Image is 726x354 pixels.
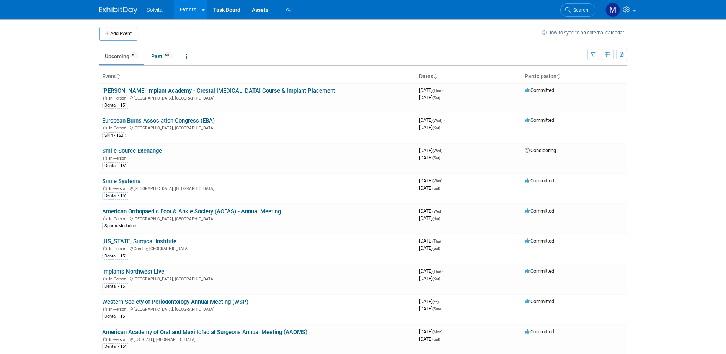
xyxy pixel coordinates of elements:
span: (Sat) [432,156,440,160]
span: Committed [525,238,554,244]
a: Sort by Participation Type [556,73,560,79]
span: In-Person [109,186,129,191]
div: Greeley, [GEOGRAPHIC_DATA] [102,245,413,251]
span: - [444,147,445,153]
span: Committed [525,298,554,304]
span: In-Person [109,277,129,282]
div: Dental - 151 [102,343,129,350]
div: [GEOGRAPHIC_DATA], [GEOGRAPHIC_DATA] [102,215,413,221]
span: [DATE] [419,275,440,281]
span: [DATE] [419,125,440,130]
span: [DATE] [419,306,441,311]
img: In-Person Event [103,126,107,129]
span: (Sat) [432,186,440,190]
span: [DATE] [419,155,440,161]
span: [DATE] [419,245,440,251]
span: (Sat) [432,216,440,221]
div: [GEOGRAPHIC_DATA], [GEOGRAPHIC_DATA] [102,275,413,282]
a: Upcoming61 [99,49,144,64]
span: Committed [525,268,554,274]
div: Dental - 151 [102,162,129,169]
span: (Sat) [432,277,440,281]
span: (Thu) [432,88,441,93]
span: [DATE] [419,215,440,221]
span: Committed [525,117,554,123]
span: (Sat) [432,337,440,341]
a: American Orthopaedic Foot & Ankle Society (AOFAS) - Annual Meeting [102,208,281,215]
span: - [444,208,445,214]
div: [GEOGRAPHIC_DATA], [GEOGRAPHIC_DATA] [102,95,413,101]
img: Matthew Burns [605,3,620,17]
div: Dental - 151 [102,102,129,109]
a: Sort by Start Date [433,73,437,79]
div: [GEOGRAPHIC_DATA], [GEOGRAPHIC_DATA] [102,306,413,312]
span: (Mon) [432,330,442,334]
span: (Wed) [432,179,442,183]
span: (Wed) [432,118,442,123]
a: Search [560,3,595,17]
img: In-Person Event [103,156,107,160]
span: [DATE] [419,268,443,274]
a: [US_STATE] Surgical Institute [102,238,176,245]
span: In-Person [109,216,129,221]
span: (Sat) [432,96,440,100]
span: (Sat) [432,126,440,130]
span: Committed [525,178,554,184]
div: [GEOGRAPHIC_DATA], [GEOGRAPHIC_DATA] [102,185,413,191]
div: Dental - 151 [102,253,129,260]
a: How to sync to an external calendar... [542,30,627,36]
button: Add Event [99,27,137,41]
div: Dental - 151 [102,192,129,199]
div: [US_STATE], [GEOGRAPHIC_DATA] [102,336,413,342]
span: [DATE] [419,185,440,191]
span: (Sun) [432,307,441,311]
span: (Thu) [432,239,441,243]
span: - [444,329,445,334]
span: - [440,298,441,304]
a: Smile Source Exchange [102,147,162,154]
a: [PERSON_NAME] Implant Academy - Crestal [MEDICAL_DATA] Course & Implant Placement [102,87,335,94]
span: [DATE] [419,298,441,304]
img: In-Person Event [103,246,107,250]
img: In-Person Event [103,186,107,190]
span: Search [571,7,588,13]
div: Dental - 151 [102,313,129,320]
a: Sort by Event Name [116,73,120,79]
th: Event [99,70,416,83]
span: - [444,178,445,184]
span: [DATE] [419,117,445,123]
span: In-Person [109,337,129,342]
div: Skin - 152 [102,132,126,139]
span: - [444,117,445,123]
a: Past601 [145,49,179,64]
span: (Fri) [432,300,439,304]
span: (Sat) [432,246,440,251]
span: Solvita [147,7,163,13]
div: Dental - 151 [102,283,129,290]
div: Sports Medicine [102,223,138,229]
span: [DATE] [419,208,445,214]
th: Dates [416,70,522,83]
span: [DATE] [419,178,445,184]
span: [DATE] [419,147,445,153]
a: Implants Northwest Live [102,268,164,275]
a: Smile Systems [102,178,140,185]
span: [DATE] [419,95,440,100]
img: In-Person Event [103,96,107,100]
span: [DATE] [419,87,443,93]
span: Committed [525,329,554,334]
span: - [442,268,443,274]
span: 601 [163,52,173,58]
a: Western Society of Periodontology Annual Meeting (WSP) [102,298,248,305]
span: - [442,87,443,93]
a: American Academy of Oral and Maxillofacial Surgeons Annual Meeting (AAOMS) [102,329,307,336]
span: - [442,238,443,244]
span: (Wed) [432,209,442,213]
span: (Thu) [432,269,441,274]
span: In-Person [109,96,129,101]
th: Participation [522,70,627,83]
span: Committed [525,208,554,214]
span: In-Person [109,126,129,131]
img: In-Person Event [103,216,107,220]
span: (Wed) [432,149,442,153]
